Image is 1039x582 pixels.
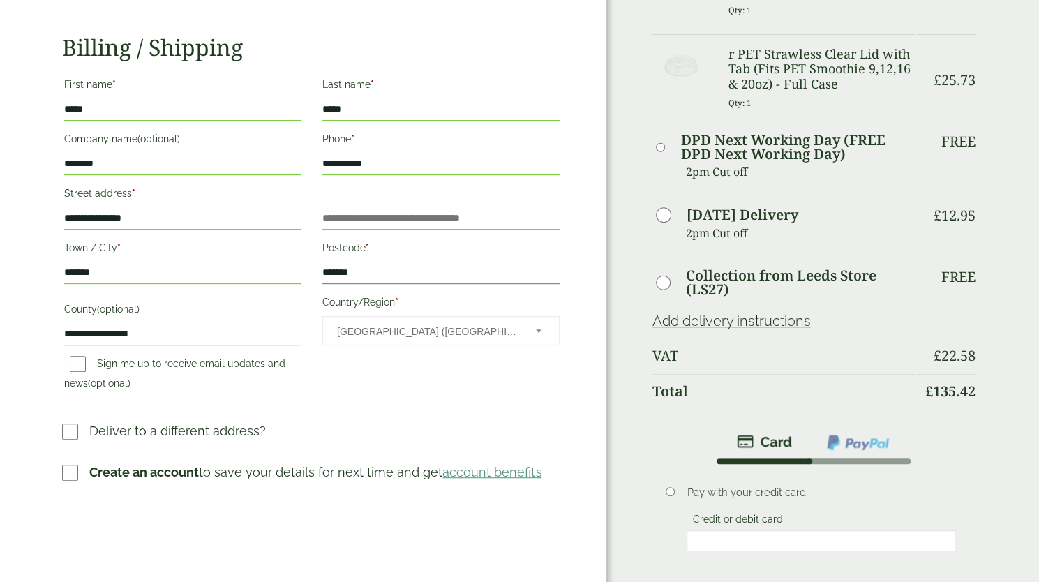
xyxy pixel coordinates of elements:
[686,223,915,244] p: 2pm Cut off
[652,339,915,373] th: VAT
[934,346,941,365] span: £
[137,133,180,144] span: (optional)
[442,465,541,479] a: account benefits
[70,356,86,372] input: Sign me up to receive email updates and news(optional)
[64,238,301,262] label: Town / City
[64,129,301,153] label: Company name
[322,316,560,345] span: Country/Region
[925,382,933,401] span: £
[395,297,398,308] abbr: required
[686,161,915,182] p: 2pm Cut off
[728,5,752,15] small: Qty: 1
[64,299,301,323] label: County
[737,433,792,450] img: stripe.png
[686,269,915,297] label: Collection from Leeds Store (LS27)
[941,133,976,150] p: Free
[322,292,560,316] label: Country/Region
[322,129,560,153] label: Phone
[366,242,369,253] abbr: required
[687,485,955,500] p: Pay with your credit card.
[112,79,116,90] abbr: required
[934,206,941,225] span: £
[652,374,915,408] th: Total
[337,317,517,346] span: United Kingdom (UK)
[934,70,976,89] bdi: 25.73
[728,98,752,108] small: Qty: 1
[728,47,915,92] h3: r PET Strawless Clear Lid with Tab (Fits PET Smoothie 9,12,16 & 20oz) - Full Case
[89,463,541,482] p: to save your details for next time and get
[322,238,560,262] label: Postcode
[934,70,941,89] span: £
[117,242,121,253] abbr: required
[825,433,890,452] img: ppcp-gateway.png
[62,34,561,61] h2: Billing / Shipping
[89,465,199,479] strong: Create an account
[925,382,976,401] bdi: 135.42
[322,75,560,98] label: Last name
[934,346,976,365] bdi: 22.58
[89,421,266,440] p: Deliver to a different address?
[934,206,976,225] bdi: 12.95
[351,133,354,144] abbr: required
[691,535,951,547] iframe: Secure card payment input frame
[64,75,301,98] label: First name
[132,188,135,199] abbr: required
[687,208,798,222] label: [DATE] Delivery
[64,184,301,207] label: Street address
[97,304,140,315] span: (optional)
[88,378,130,389] span: (optional)
[680,133,915,161] label: DPD Next Working Day (FREE DPD Next Working Day)
[687,514,788,529] label: Credit or debit card
[371,79,374,90] abbr: required
[652,313,811,329] a: Add delivery instructions
[941,269,976,285] p: Free
[64,358,285,393] label: Sign me up to receive email updates and news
